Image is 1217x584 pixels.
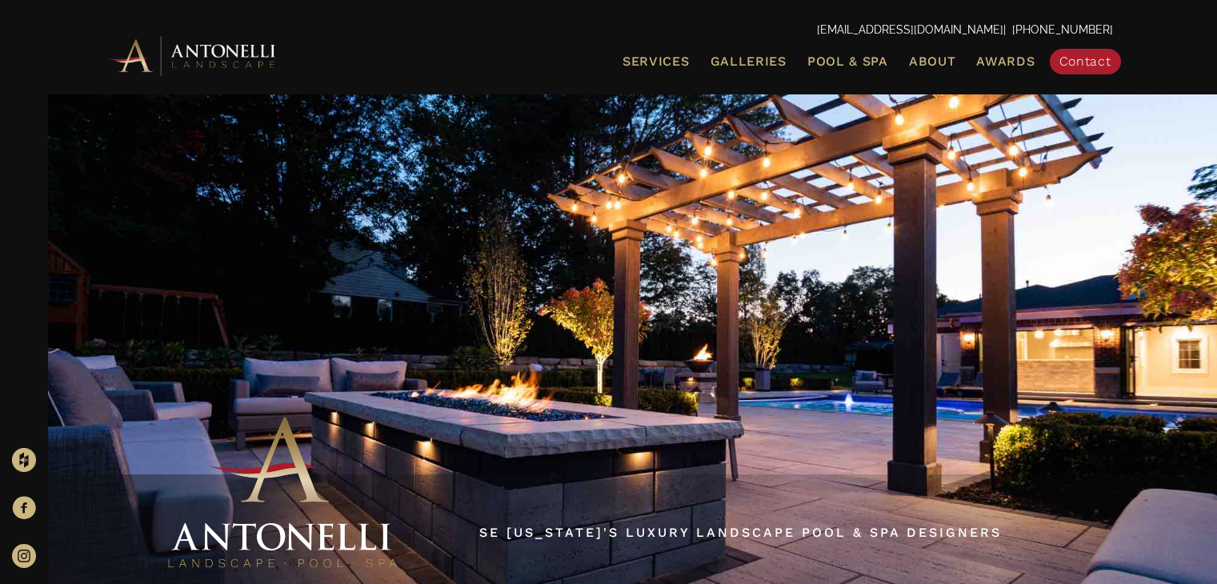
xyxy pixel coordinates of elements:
a: Galleries [704,51,793,72]
span: Services [623,55,690,68]
span: Galleries [711,54,787,69]
a: SE [US_STATE]'s Luxury Landscape Pool & Spa Designers [479,525,1002,540]
a: Pool & Spa [801,51,895,72]
span: Awards [976,54,1035,69]
span: Pool & Spa [807,54,888,69]
a: About [903,51,963,72]
img: Antonelli Stacked Logo [162,410,402,576]
a: Services [616,51,696,72]
img: Houzz [12,448,36,472]
a: Contact [1050,49,1121,74]
span: Contact [1059,54,1111,69]
p: | [PHONE_NUMBER] [105,20,1113,41]
span: About [909,55,956,68]
a: [EMAIL_ADDRESS][DOMAIN_NAME] [817,23,1003,36]
img: Antonelli Horizontal Logo [105,34,281,78]
a: Awards [970,51,1041,72]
